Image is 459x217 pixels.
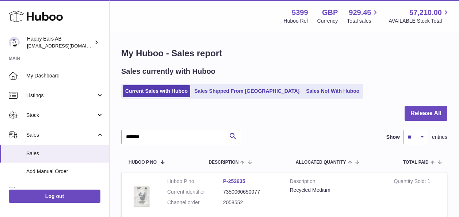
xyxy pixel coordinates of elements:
span: Total paid [403,160,429,165]
div: Recycled Medium [290,187,383,194]
span: Description [209,160,238,165]
h1: My Huboo - Sales report [121,47,447,59]
span: Total sales [347,18,379,24]
span: 929.45 [349,8,371,18]
strong: Quantity Sold [394,178,428,186]
a: 929.45 Total sales [347,8,379,24]
a: P-252635 [223,178,245,184]
span: Sales [26,150,104,157]
a: Sales Not With Huboo [303,85,362,97]
a: Sales Shipped From [GEOGRAPHIC_DATA] [192,85,302,97]
dt: Huboo P no [167,178,223,185]
div: Huboo Ref [284,18,308,24]
h2: Sales currently with Huboo [121,66,215,76]
span: AVAILABLE Stock Total [389,18,450,24]
button: Release All [405,106,447,121]
a: Log out [9,190,100,203]
dt: Channel order [167,199,223,206]
strong: 5399 [292,8,308,18]
span: entries [432,134,447,141]
strong: GBP [322,8,338,18]
div: Happy Ears AB [27,35,93,49]
span: 57,210.00 [409,8,442,18]
strong: Description [290,178,383,187]
label: Show [386,134,400,141]
a: 57,210.00 AVAILABLE Stock Total [389,8,450,24]
span: Huboo P no [129,160,157,165]
span: Sales [26,132,96,138]
img: 3pl@happyearsearplugs.com [9,37,20,48]
dt: Current identifier [167,189,223,195]
dd: 7350060650077 [223,189,279,195]
div: Currency [317,18,338,24]
span: Listings [26,92,96,99]
span: Stock [26,112,96,119]
span: Orders [26,187,96,194]
span: [EMAIL_ADDRESS][DOMAIN_NAME] [27,43,107,49]
dd: 2058552 [223,199,279,206]
span: My Dashboard [26,72,104,79]
img: 53991642632175.jpeg [127,178,156,214]
a: Current Sales with Huboo [123,85,190,97]
span: ALLOCATED Quantity [296,160,346,165]
span: Add Manual Order [26,168,104,175]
